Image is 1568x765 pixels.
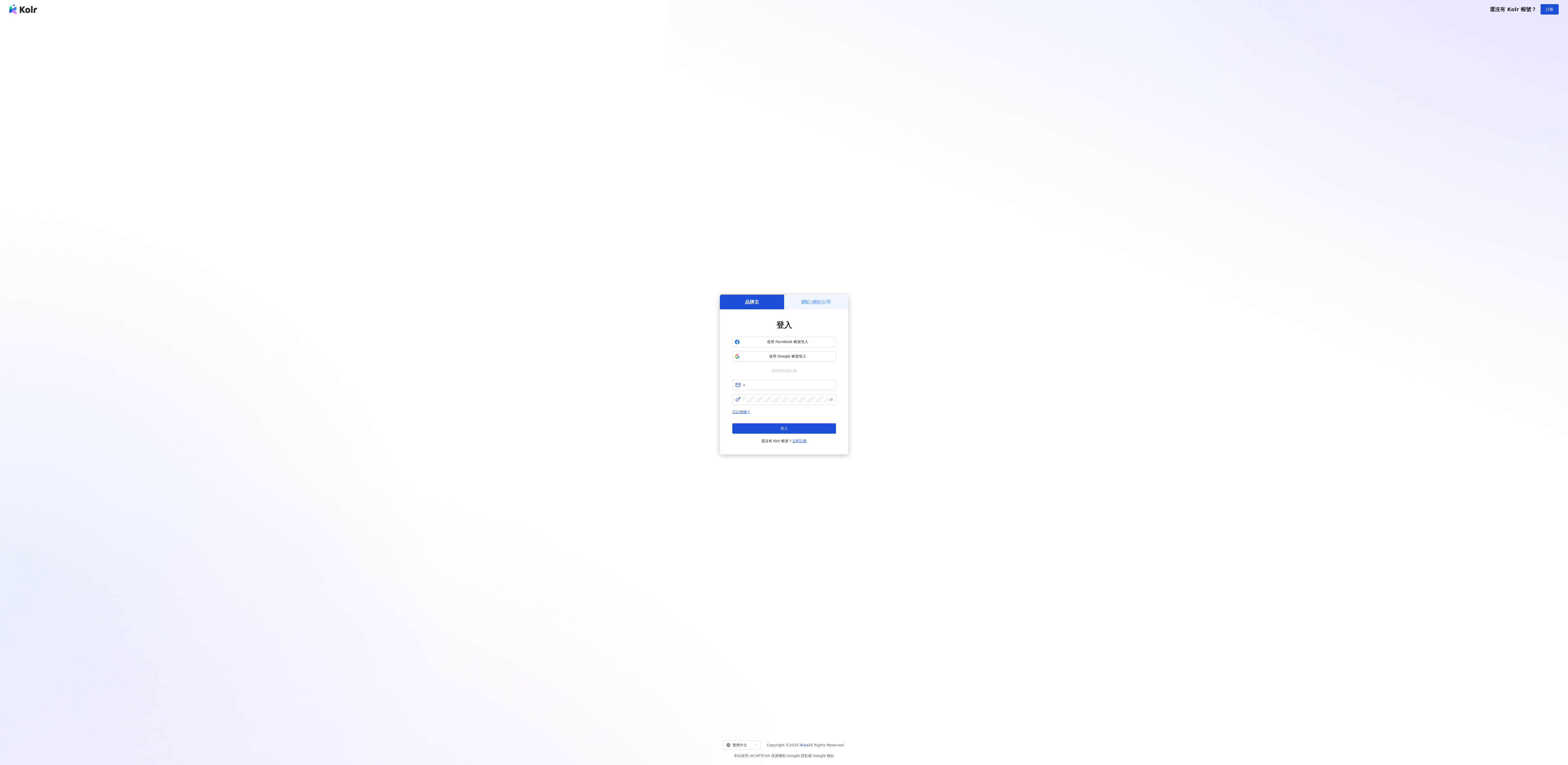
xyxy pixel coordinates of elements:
[813,754,834,758] a: Google 條款
[732,337,836,347] button: 使用 Facebook 帳號登入
[786,754,787,758] span: |
[9,4,37,15] img: logo
[732,423,836,434] button: 登入
[1541,4,1559,15] button: 註冊
[761,438,807,444] span: 還沒有 Kolr 帳號？
[1490,6,1536,12] span: 還沒有 Kolr 帳號？
[787,754,812,758] a: Google 隱私權
[726,741,753,749] div: 繁體中文
[792,439,807,443] a: 立即註冊
[776,320,792,330] span: 登入
[800,743,808,747] a: iKala
[742,339,834,345] span: 使用 Facebook 帳號登入
[732,410,750,414] a: 忘記密碼？
[812,754,813,758] span: |
[781,426,788,431] span: 登入
[732,351,836,362] button: 使用 Google 帳號登入
[768,368,800,374] span: 或使用信箱註冊
[1546,7,1553,11] span: 註冊
[745,299,759,305] h5: 品牌主
[734,753,834,759] span: 本站採用 reCAPTCHA 保護機制
[829,398,833,401] span: eye-invisible
[767,742,845,748] span: Copyright © 2025 All Rights Reserved.
[742,354,834,359] span: 使用 Google 帳號登入
[801,299,831,305] h5: 網紅/經紀公司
